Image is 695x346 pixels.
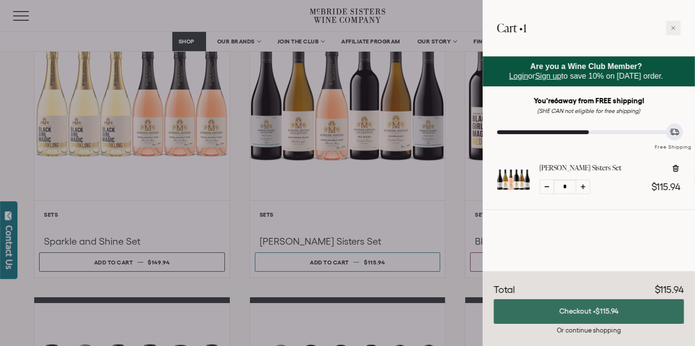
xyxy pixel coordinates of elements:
span: or to save 10% on [DATE] order. [509,62,663,80]
span: $115.94 [655,284,684,295]
a: [PERSON_NAME] Sisters Set [540,163,622,173]
span: 1 [523,20,527,36]
a: McBride Sisters Set [497,187,530,198]
button: Checkout •$115.94 [494,299,684,324]
div: Free Shipping [652,134,695,151]
strong: You're away from FREE shipping! [534,97,644,105]
div: Or continue shopping [494,326,684,335]
a: Sign up [535,72,561,80]
h2: Cart • [497,14,527,42]
a: Login [509,72,528,80]
em: (SHE CAN not eligible for free shipping) [537,108,640,114]
span: $115.94 [596,307,619,315]
span: 6 [555,97,558,105]
span: $115.94 [652,181,681,192]
div: Total [494,283,515,297]
strong: Are you a Wine Club Member? [530,62,642,70]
